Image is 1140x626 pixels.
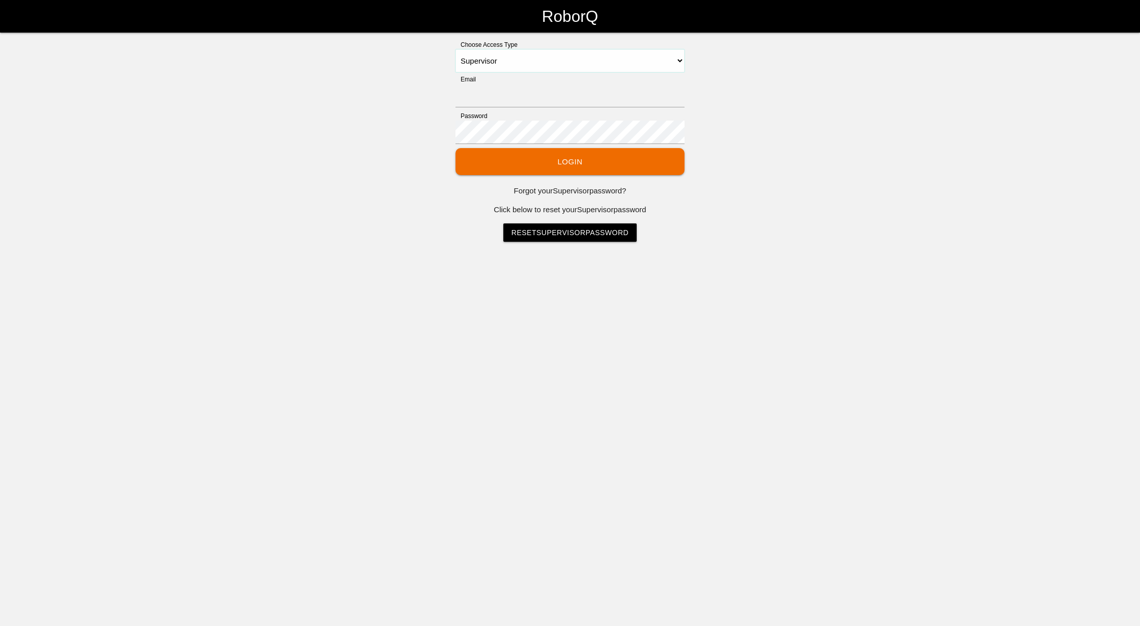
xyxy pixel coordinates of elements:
button: Login [455,148,685,175]
label: Password [455,111,488,121]
p: Click below to reset your Supervisor password [455,204,685,216]
label: Choose Access Type [455,40,518,49]
label: Email [455,75,476,84]
p: Forgot your Supervisor password? [455,185,685,197]
a: ResetSupervisorPassword [503,223,637,242]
